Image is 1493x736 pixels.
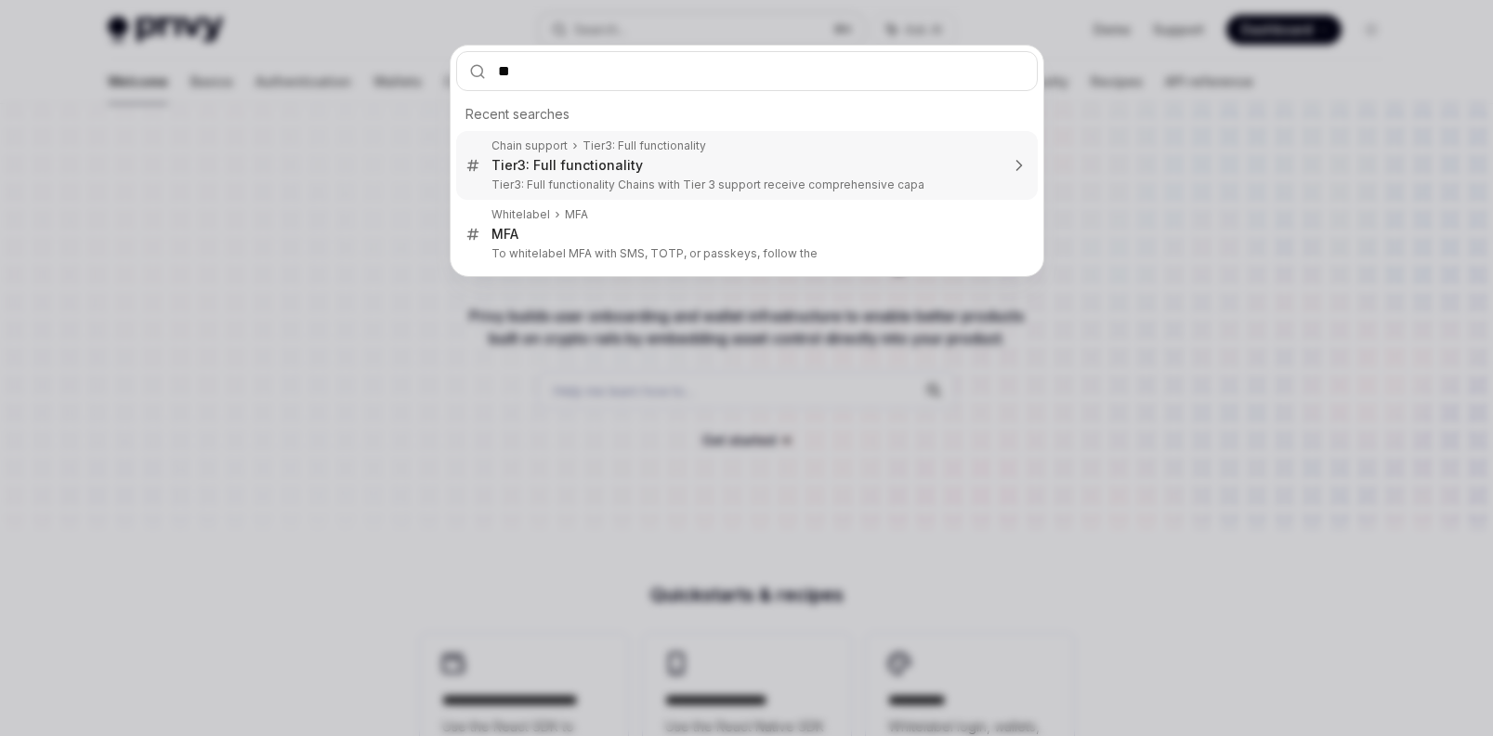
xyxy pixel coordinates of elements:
b: MFA [491,226,518,242]
b: MFA [565,207,588,221]
b: Tier [583,138,605,152]
b: Tier [491,177,514,191]
b: Tier [491,157,517,173]
div: 3: Full functionality [583,138,706,153]
div: Whitelabel [491,207,550,222]
div: 3: Full functionality [491,157,643,174]
p: To whitelabel MFA with SMS, TOTP, or passkeys, follow the [491,246,999,261]
p: 3: Full functionality Chains with Tier 3 support receive comprehensive capa [491,177,999,192]
span: Recent searches [465,105,570,124]
div: Chain support [491,138,568,153]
